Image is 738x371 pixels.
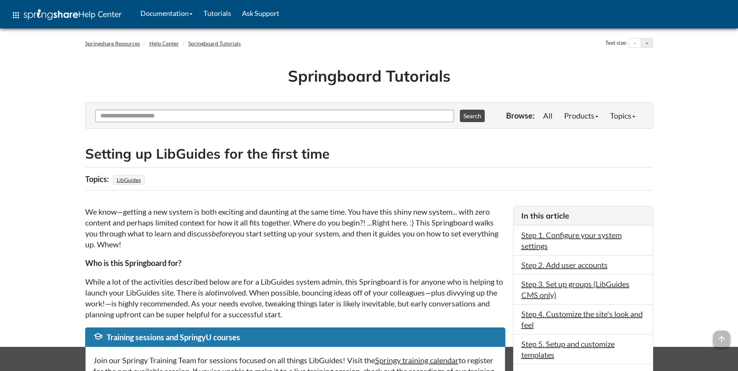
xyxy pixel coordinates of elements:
em: lot [209,288,217,297]
div: Topics: [85,171,111,186]
a: Documentation [135,3,198,23]
a: Step 4. Customize the site's look and feel [521,309,643,329]
div: This site uses cookies as well as records your IP address for usage statistics. [77,353,661,365]
h3: In this article [521,210,645,221]
img: Springshare [24,9,78,20]
a: Step 1. Configure your system settings [521,230,622,250]
p: Browse: [506,110,535,121]
a: LibGuides [116,174,142,185]
a: arrow_upward [713,331,730,341]
a: Products [558,108,604,123]
span: Training sessions and SpringyU courses [107,332,240,342]
h1: Springboard Tutorials [91,65,647,87]
div: Text size: [604,38,629,48]
em: before [212,229,232,238]
a: Help Center [149,40,179,47]
a: Topics [604,108,641,123]
a: Springy training calendar [375,355,459,365]
span: arrow_upward [713,331,730,348]
button: Decrease text size [629,38,641,48]
a: Step 2. Add user accounts [521,260,608,269]
button: Increase text size [641,38,653,48]
button: Search [460,110,485,122]
strong: Who is this Springboard for? [85,258,181,268]
span: school [93,332,103,341]
a: Step 5. Setup and customize templates [521,339,615,359]
span: apps [11,10,21,20]
a: Springshare Resources [85,40,140,47]
a: Ask Support [237,3,285,23]
h2: Setting up LibGuides for the first time [85,144,653,163]
a: Tutorials [198,3,237,23]
p: While a lot of the activities described below are for a LibGuides system admin, this Springboard ... [85,276,505,320]
span: Help Center [78,9,122,19]
a: apps Help Center [6,3,127,27]
a: Springboard Tutorials [188,40,241,47]
p: We know—getting a new system is both exciting and daunting at the same time. You have this shiny ... [85,206,505,250]
a: All [537,108,558,123]
a: Step 3. Set up groups (LibGuides CMS only) [521,279,629,299]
